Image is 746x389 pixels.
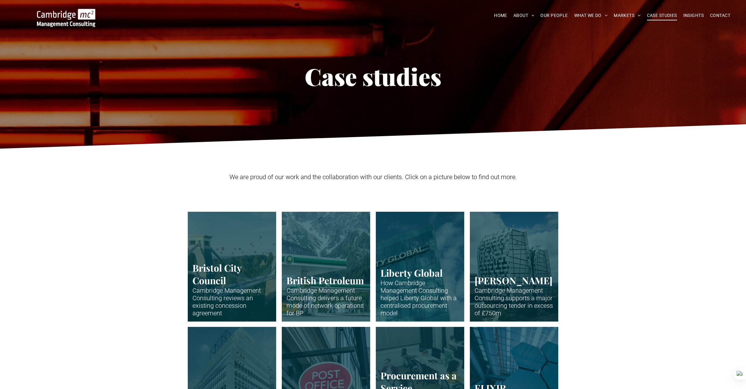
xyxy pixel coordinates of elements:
[282,212,370,322] a: Close up of BP petrol station
[470,212,558,322] a: One of the major office buildings for Norton Rose
[376,212,464,322] a: Close-up of skyscraper with Liberty Global name
[491,11,510,20] a: HOME
[537,11,571,20] a: OUR PEOPLE
[510,11,538,20] a: ABOUT
[37,9,95,27] img: Go to Homepage
[188,212,276,322] a: Clifton suspension bridge in Bristol with many hot air balloons over the trees
[571,11,611,20] a: WHAT WE DO
[611,11,644,20] a: MARKETS
[644,11,680,20] a: CASE STUDIES
[305,61,441,92] span: Case studies
[707,11,733,20] a: CONTACT
[680,11,707,20] a: INSIGHTS
[229,173,517,181] span: We are proud of our work and the collaboration with our clients. Click on a picture below to find...
[37,10,95,16] a: Your Business Transformed | Cambridge Management Consulting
